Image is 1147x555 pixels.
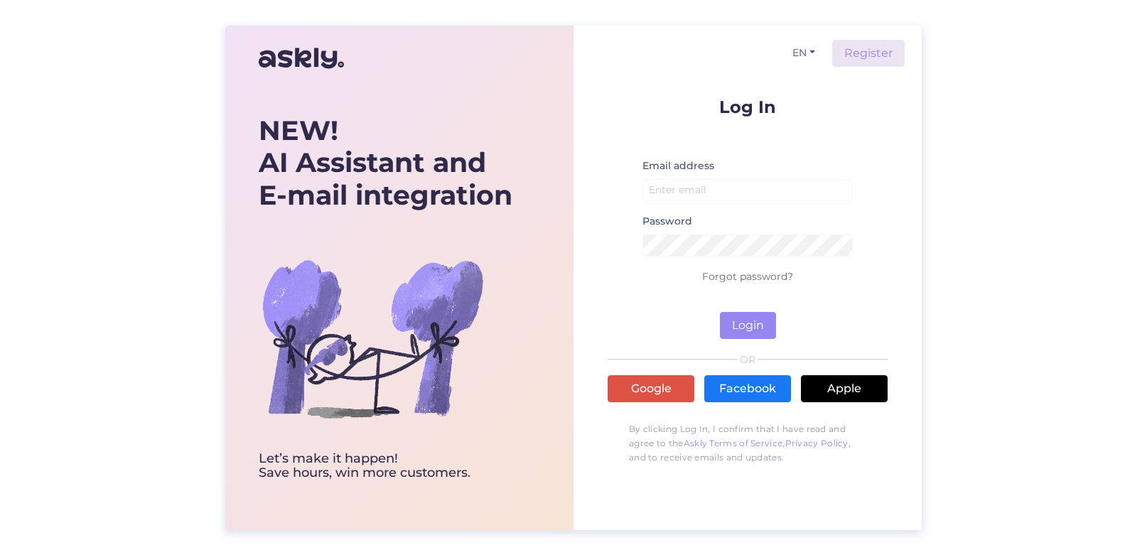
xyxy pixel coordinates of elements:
a: Register [832,40,905,67]
a: Askly Terms of Service [684,438,783,448]
img: bg-askly [259,225,486,452]
a: Privacy Policy [785,438,849,448]
img: Askly [259,41,344,75]
a: Facebook [704,375,791,402]
span: OR [738,355,758,365]
input: Enter email [642,179,853,201]
a: Google [608,375,694,402]
p: Log In [608,98,888,116]
label: Password [642,214,692,229]
button: EN [787,43,821,63]
b: NEW! [259,114,338,147]
div: Let’s make it happen! Save hours, win more customers. [259,452,512,480]
a: Apple [801,375,888,402]
div: AI Assistant and E-mail integration [259,114,512,212]
a: Forgot password? [702,270,793,283]
p: By clicking Log In, I confirm that I have read and agree to the , , and to receive emails and upd... [608,415,888,472]
label: Email address [642,158,714,173]
button: Login [720,312,776,339]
